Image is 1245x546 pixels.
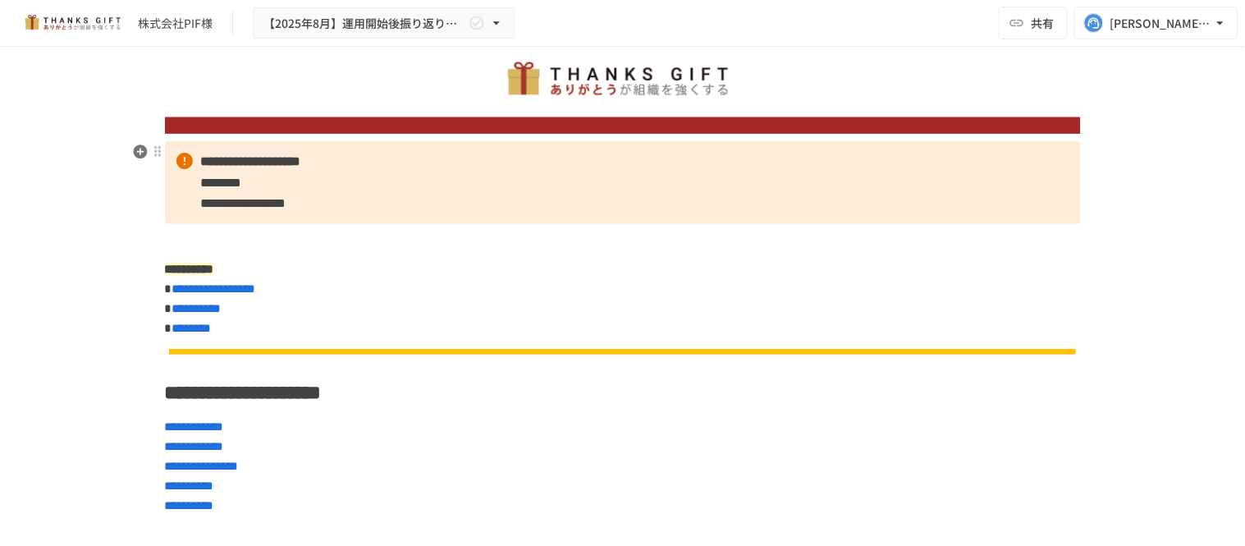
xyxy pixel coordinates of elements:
[253,7,515,39] button: 【2025年8月】運用開始後振り返りミーティング
[20,10,125,36] img: mMP1OxWUAhQbsRWCurg7vIHe5HqDpP7qZo7fRoNLXQh
[165,346,1081,357] img: n6GUNqEHdaibHc1RYGm9WDNsCbxr1vBAv6Dpu1pJovz
[1110,13,1212,34] div: [PERSON_NAME][EMAIL_ADDRESS][DOMAIN_NAME]
[1032,14,1055,32] span: 共有
[138,15,213,32] div: 株式会社PIF様
[263,13,465,34] span: 【2025年8月】運用開始後振り返りミーティング
[1074,7,1238,39] button: [PERSON_NAME][EMAIL_ADDRESS][DOMAIN_NAME]
[999,7,1068,39] button: 共有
